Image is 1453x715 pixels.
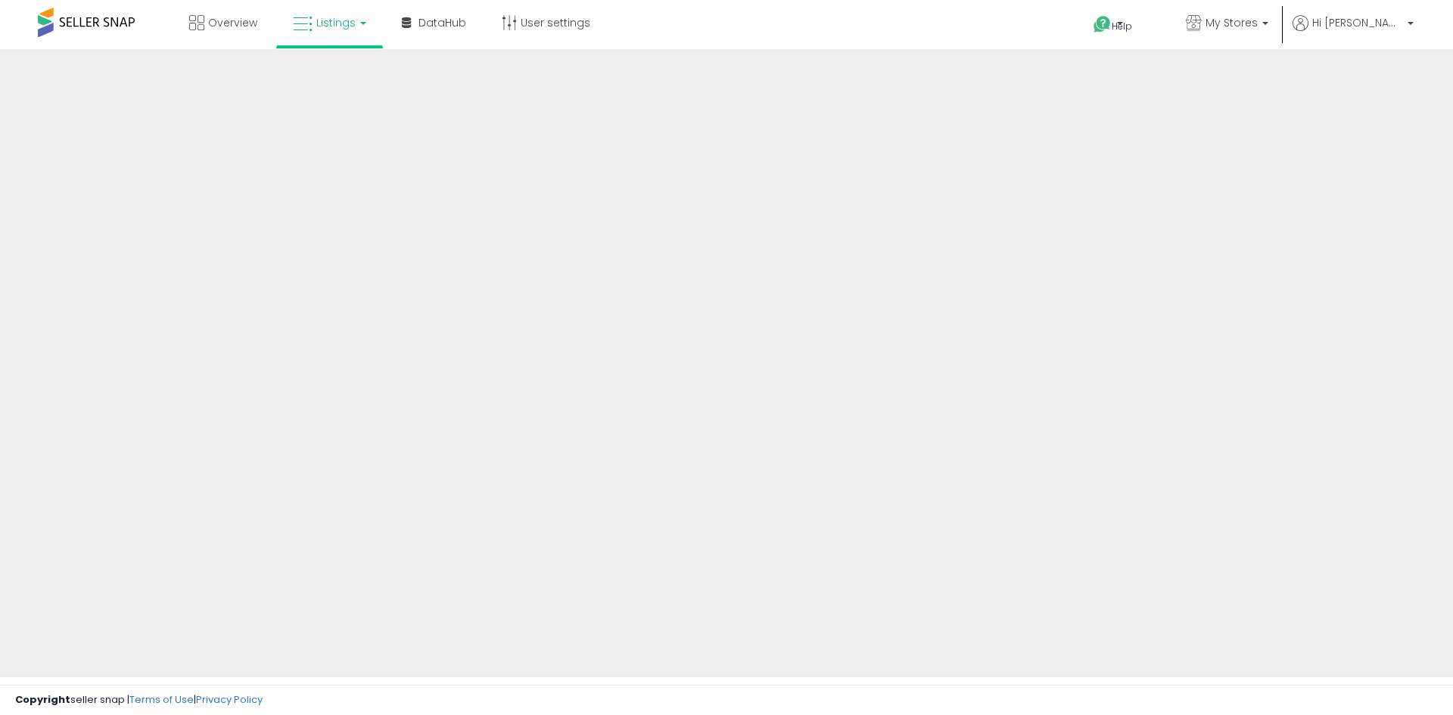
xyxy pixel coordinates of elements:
span: Listings [316,15,356,30]
span: Overview [208,15,257,30]
span: My Stores [1206,15,1258,30]
span: Hi [PERSON_NAME] [1312,15,1403,30]
i: Get Help [1093,15,1112,34]
span: Help [1112,20,1132,33]
span: DataHub [418,15,466,30]
a: Hi [PERSON_NAME] [1293,15,1414,49]
a: Help [1081,4,1162,49]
